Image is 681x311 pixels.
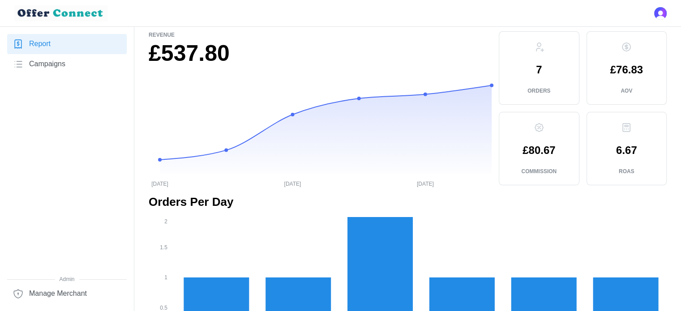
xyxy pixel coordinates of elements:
[619,168,634,175] p: ROAS
[621,87,632,95] p: AOV
[610,64,643,75] p: £76.83
[536,64,542,75] p: 7
[151,180,168,187] tspan: [DATE]
[29,288,87,299] span: Manage Merchant
[14,5,107,21] img: loyalBe Logo
[164,218,167,224] tspan: 2
[29,38,51,50] span: Report
[149,31,492,39] p: Revenue
[654,7,667,20] img: 's logo
[160,244,167,251] tspan: 1.5
[164,274,167,281] tspan: 1
[29,59,65,70] span: Campaigns
[527,87,550,95] p: Orders
[7,34,127,54] a: Report
[149,194,667,210] h2: Orders Per Day
[654,7,667,20] button: Open user button
[160,305,167,311] tspan: 0.5
[7,54,127,74] a: Campaigns
[523,145,555,156] p: £80.67
[417,180,434,187] tspan: [DATE]
[7,284,127,304] a: Manage Merchant
[284,180,301,187] tspan: [DATE]
[521,168,557,175] p: Commission
[7,275,127,284] span: Admin
[616,145,637,156] p: 6.67
[149,39,492,68] h1: £537.80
